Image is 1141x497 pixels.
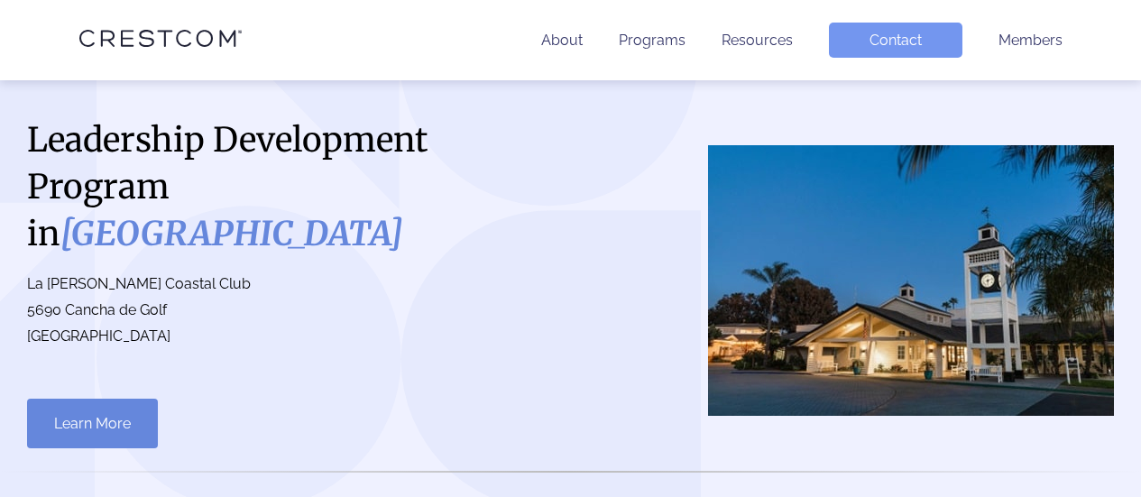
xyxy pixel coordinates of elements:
[708,145,1114,416] img: San Diego County
[27,116,553,257] h1: Leadership Development Program in
[829,23,962,58] a: Contact
[60,213,403,254] i: [GEOGRAPHIC_DATA]
[541,32,583,49] a: About
[998,32,1063,49] a: Members
[722,32,793,49] a: Resources
[619,32,686,49] a: Programs
[27,272,553,349] p: La [PERSON_NAME] Coastal Club 5690 Cancha de Golf [GEOGRAPHIC_DATA]
[27,399,158,448] a: Learn More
